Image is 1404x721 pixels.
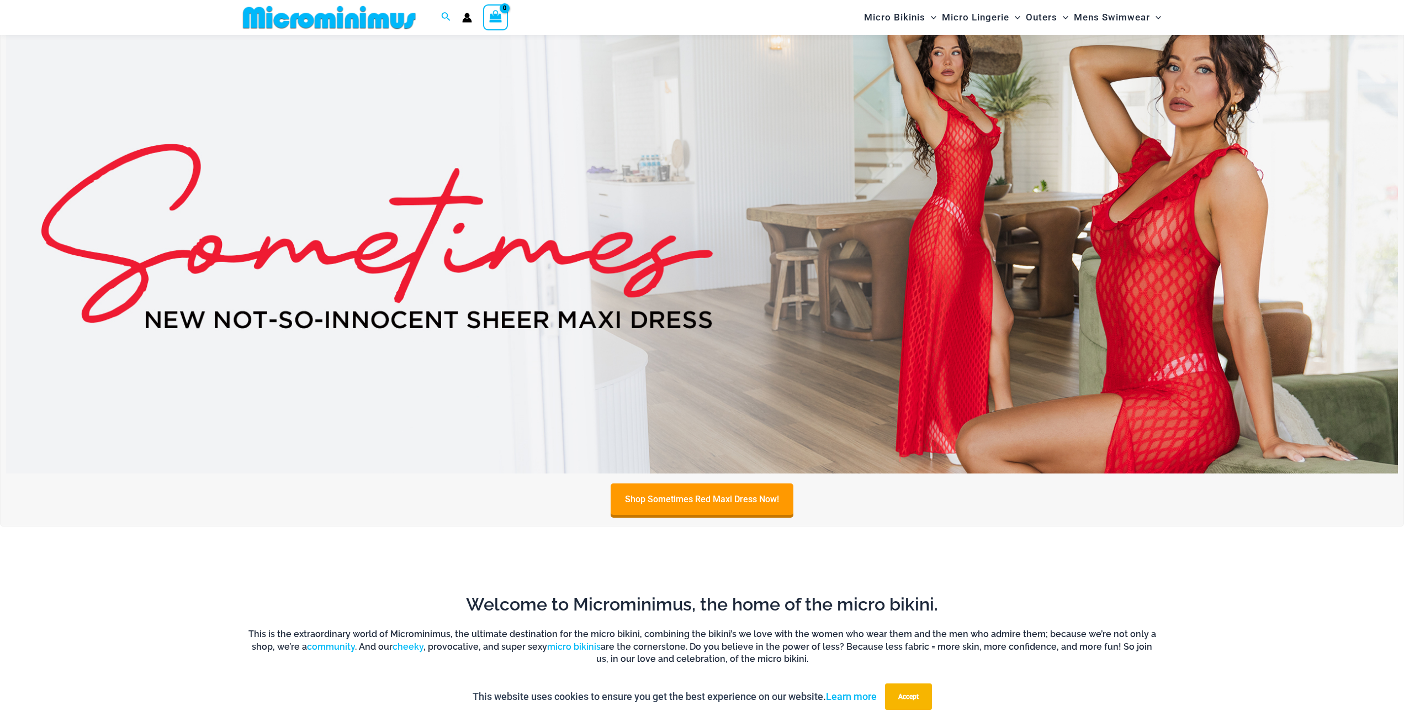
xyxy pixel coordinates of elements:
[1071,3,1164,31] a: Mens SwimwearMenu ToggleMenu Toggle
[247,593,1158,616] h2: Welcome to Microminimus, the home of the micro bikini.
[1009,3,1020,31] span: Menu Toggle
[1150,3,1161,31] span: Menu Toggle
[1026,3,1057,31] span: Outers
[462,13,472,23] a: Account icon link
[925,3,936,31] span: Menu Toggle
[393,641,423,652] a: cheeky
[860,2,1166,33] nav: Site Navigation
[307,641,355,652] a: community
[1057,3,1068,31] span: Menu Toggle
[239,5,420,30] img: MM SHOP LOGO FLAT
[1074,3,1150,31] span: Mens Swimwear
[473,688,877,705] p: This website uses cookies to ensure you get the best experience on our website.
[942,3,1009,31] span: Micro Lingerie
[939,3,1023,31] a: Micro LingerieMenu ToggleMenu Toggle
[864,3,925,31] span: Micro Bikinis
[611,483,793,515] a: Shop Sometimes Red Maxi Dress Now!
[826,691,877,702] a: Learn more
[441,10,451,24] a: Search icon link
[885,683,932,710] button: Accept
[547,641,601,652] a: micro bikinis
[483,4,508,30] a: View Shopping Cart, empty
[247,628,1158,665] h6: This is the extraordinary world of Microminimus, the ultimate destination for the micro bikini, c...
[1023,3,1071,31] a: OutersMenu ToggleMenu Toggle
[861,3,939,31] a: Micro BikinisMenu ToggleMenu Toggle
